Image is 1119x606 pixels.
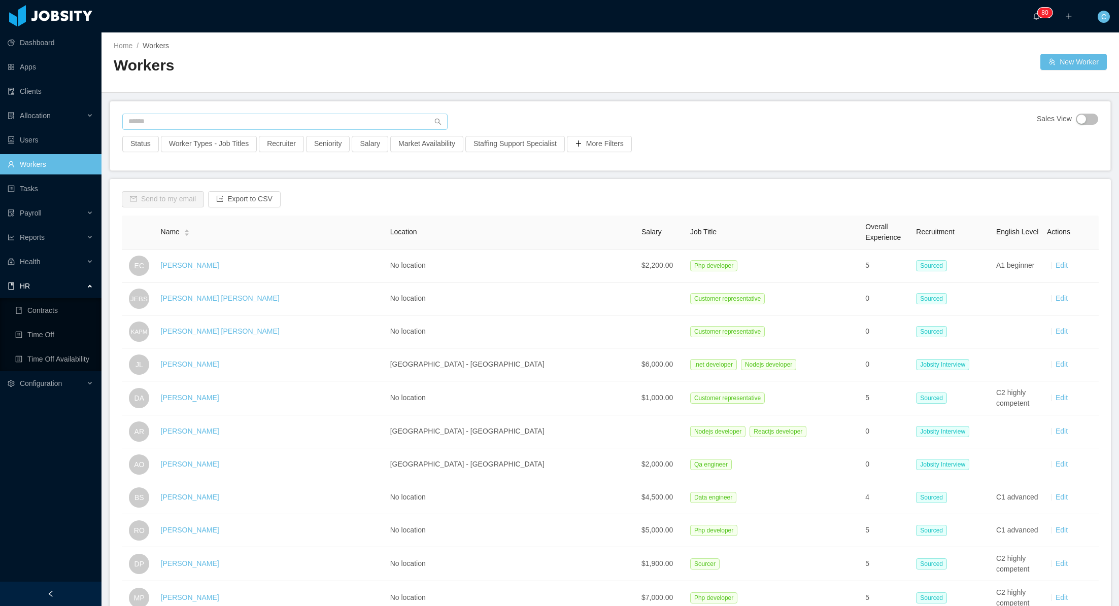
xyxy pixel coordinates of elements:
span: Sourcer [690,558,720,569]
button: icon: usergroup-addNew Worker [1040,54,1107,70]
span: Customer representative [690,326,765,337]
td: No location [386,315,637,348]
a: Jobsity Interview [916,460,973,468]
button: Market Availability [390,136,463,152]
td: 4 [861,481,912,514]
span: Health [20,258,40,266]
td: 5 [861,547,912,581]
a: [PERSON_NAME] [161,526,219,534]
span: $4,500.00 [641,493,673,501]
a: [PERSON_NAME] [PERSON_NAME] [161,327,280,335]
p: 0 [1045,8,1048,18]
i: icon: solution [8,112,15,119]
button: Worker Types - Job Titles [161,136,257,152]
a: Sourced [916,261,951,269]
a: Home [114,42,132,50]
span: $2,200.00 [641,261,673,269]
span: Sourced [916,558,947,569]
a: [PERSON_NAME] [161,593,219,601]
td: C2 highly competent [992,381,1043,415]
span: Sourced [916,293,947,304]
a: icon: robotUsers [8,130,93,150]
a: icon: profileTime Off [15,325,93,345]
span: Location [390,228,417,236]
a: Sourced [916,493,951,501]
i: icon: caret-down [184,232,189,235]
td: No location [386,547,637,581]
a: icon: profileTasks [8,179,93,199]
span: KAPM [131,323,148,340]
a: icon: profileTime Off Availability [15,349,93,369]
span: Php developer [690,592,737,603]
td: No location [386,481,637,514]
span: .net developer [690,359,737,370]
span: Recruitment [916,228,954,236]
span: Sales View [1037,114,1072,125]
a: [PERSON_NAME] [161,559,219,567]
td: 0 [861,448,912,481]
button: Recruiter [259,136,304,152]
a: Edit [1056,427,1068,435]
a: Edit [1056,394,1068,402]
a: Edit [1056,526,1068,534]
i: icon: book [8,282,15,290]
td: 0 [861,415,912,448]
span: $2,000.00 [641,460,673,468]
i: icon: file-protect [8,209,15,217]
td: 5 [861,249,912,282]
span: Sourced [916,525,947,536]
a: Sourced [916,394,951,402]
a: Edit [1056,327,1068,335]
span: Nodejs developer [690,426,745,437]
span: JEBS [130,289,148,308]
span: Payroll [20,209,42,217]
span: JL [135,354,143,375]
a: icon: bookContracts [15,300,93,320]
span: BS [134,487,144,508]
span: Jobsity Interview [916,359,969,370]
span: Reactjs developer [750,426,806,437]
a: icon: auditClients [8,81,93,101]
span: Nodejs developer [741,359,796,370]
a: [PERSON_NAME] [PERSON_NAME] [161,294,280,302]
span: Allocation [20,112,51,120]
span: Sourced [916,592,947,603]
a: icon: pie-chartDashboard [8,32,93,53]
i: icon: plus [1065,13,1072,20]
button: Salary [352,136,388,152]
span: English Level [996,228,1038,236]
i: icon: bell [1033,13,1040,20]
span: $5,000.00 [641,526,673,534]
a: Edit [1056,360,1068,368]
span: $7,000.00 [641,593,673,601]
span: C [1101,11,1106,23]
span: $1,000.00 [641,394,673,402]
span: DP [134,554,144,574]
span: Customer representative [690,293,765,304]
a: Sourced [916,559,951,567]
td: No location [386,514,637,547]
a: Jobsity Interview [916,427,973,435]
span: Jobsity Interview [916,459,969,470]
button: icon: plusMore Filters [567,136,632,152]
span: Php developer [690,260,737,271]
span: HR [20,282,30,290]
span: AO [134,454,144,475]
td: No location [386,381,637,415]
td: 0 [861,282,912,315]
span: Qa engineer [690,459,732,470]
td: [GEOGRAPHIC_DATA] - [GEOGRAPHIC_DATA] [386,415,637,448]
a: Sourced [916,526,951,534]
a: icon: userWorkers [8,154,93,174]
a: Edit [1056,493,1068,501]
sup: 80 [1037,8,1052,18]
a: icon: appstoreApps [8,57,93,77]
a: [PERSON_NAME] [161,493,219,501]
p: 8 [1041,8,1045,18]
span: Customer representative [690,393,765,404]
a: Sourced [916,294,951,302]
div: Sort [184,228,190,235]
span: Sourced [916,492,947,503]
button: Seniority [306,136,350,152]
